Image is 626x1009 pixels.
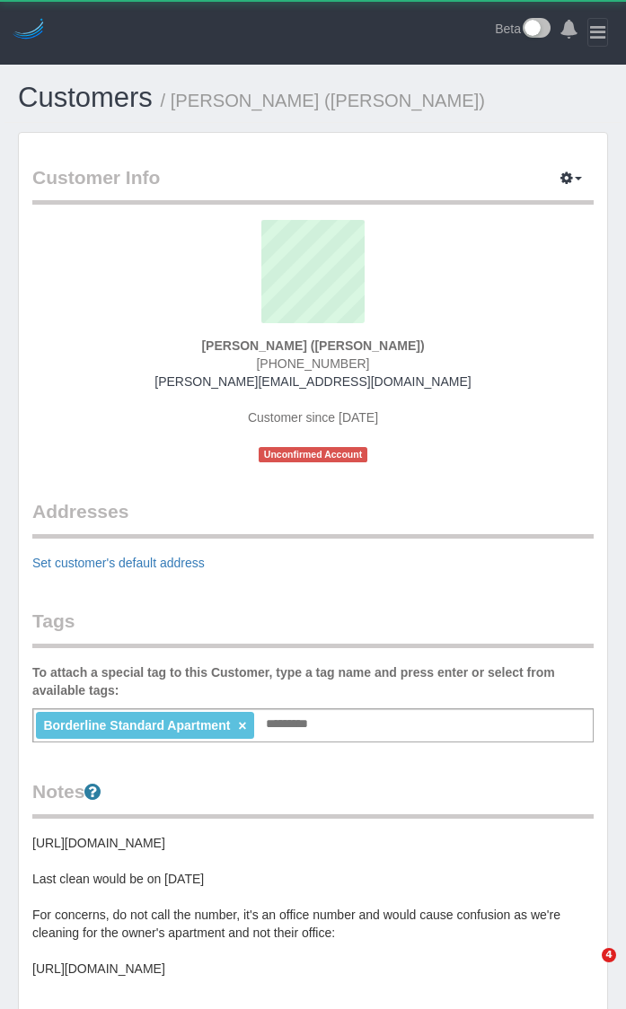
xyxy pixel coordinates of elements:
[18,82,153,113] a: Customers
[521,18,551,41] img: New interface
[32,164,594,205] legend: Customer Info
[602,948,616,962] span: 4
[32,663,594,699] label: To attach a special tag to this Customer, type a tag name and press enter or select from availabl...
[259,447,368,462] span: Unconfirmed Account
[256,356,369,371] span: [PHONE_NUMBER]
[248,410,378,425] span: Customer since [DATE]
[32,556,205,570] a: Set customer's default address
[32,778,594,819] legend: Notes
[11,18,47,43] img: Automaid Logo
[201,338,424,353] strong: [PERSON_NAME] ([PERSON_NAME])
[32,834,594,978] pre: [URL][DOMAIN_NAME] Last clean would be on [DATE] For concerns, do not call the number, it's an of...
[43,718,230,733] span: Borderline Standard Apartment
[495,18,551,41] a: Beta
[32,608,594,648] legend: Tags
[154,374,471,389] a: [PERSON_NAME][EMAIL_ADDRESS][DOMAIN_NAME]
[32,498,594,539] legend: Addresses
[565,948,608,991] iframe: Intercom live chat
[238,718,246,733] a: ×
[161,91,485,110] small: / [PERSON_NAME] ([PERSON_NAME])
